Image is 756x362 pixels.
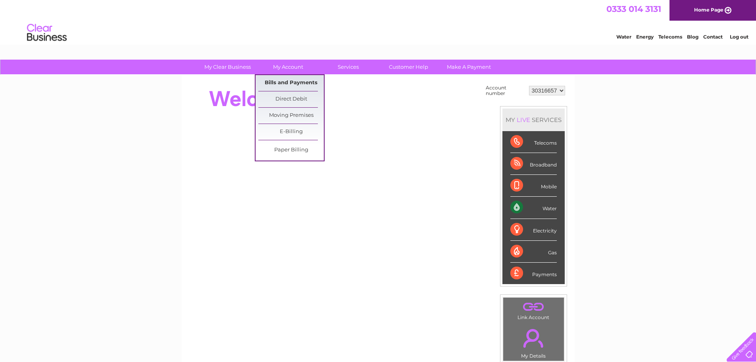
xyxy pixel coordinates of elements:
div: Electricity [510,219,557,241]
img: logo.png [27,21,67,45]
div: Broadband [510,153,557,175]
a: Log out [730,34,748,40]
a: E-Billing [258,124,324,140]
div: LIVE [515,116,532,124]
a: Energy [636,34,654,40]
a: Contact [703,34,723,40]
div: Telecoms [510,131,557,153]
div: Clear Business is a trading name of Verastar Limited (registered in [GEOGRAPHIC_DATA] No. 3667643... [191,4,566,39]
a: . [505,324,562,352]
a: My Clear Business [195,60,260,74]
td: Account number [484,83,527,98]
a: Paper Billing [258,142,324,158]
a: Customer Help [376,60,441,74]
div: Payments [510,263,557,284]
td: My Details [503,322,564,361]
a: Telecoms [658,34,682,40]
a: Services [315,60,381,74]
a: 0333 014 3131 [606,4,661,14]
div: Gas [510,241,557,263]
a: Bills and Payments [258,75,324,91]
div: Water [510,197,557,219]
a: Water [616,34,631,40]
td: Link Account [503,297,564,322]
a: Direct Debit [258,91,324,107]
a: My Account [255,60,321,74]
a: Blog [687,34,698,40]
a: . [505,300,562,314]
div: Mobile [510,175,557,197]
a: Make A Payment [436,60,502,74]
div: MY SERVICES [502,108,565,131]
a: Moving Premises [258,108,324,124]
